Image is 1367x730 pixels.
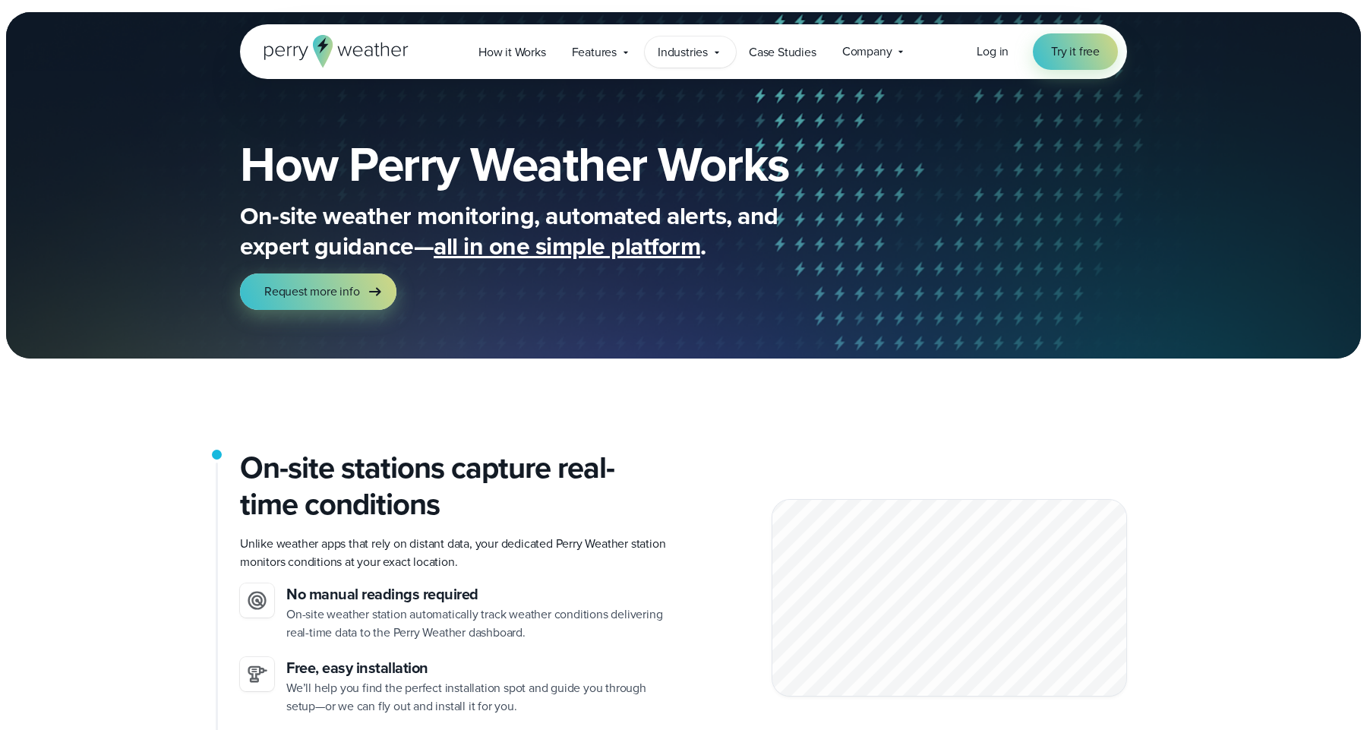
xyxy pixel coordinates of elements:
[478,43,546,62] span: How it Works
[240,535,671,571] p: Unlike weather apps that rely on distant data, your dedicated Perry Weather station monitors cond...
[1051,43,1100,61] span: Try it free
[240,140,899,188] h1: How Perry Weather Works
[977,43,1009,60] span: Log in
[286,605,671,642] p: On-site weather station automatically track weather conditions delivering real-time data to the P...
[736,36,829,68] a: Case Studies
[286,657,671,679] h3: Free, easy installation
[240,273,396,310] a: Request more info
[286,583,671,605] h3: No manual readings required
[264,283,360,301] span: Request more info
[977,43,1009,61] a: Log in
[240,450,671,523] h2: On-site stations capture real-time conditions
[240,201,848,261] p: On-site weather monitoring, automated alerts, and expert guidance— .
[658,43,708,62] span: Industries
[286,679,671,716] p: We’ll help you find the perfect installation spot and guide you through setup—or we can fly out a...
[842,43,892,61] span: Company
[466,36,559,68] a: How it Works
[749,43,816,62] span: Case Studies
[572,43,617,62] span: Features
[434,228,700,264] span: all in one simple platform
[1033,33,1118,70] a: Try it free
